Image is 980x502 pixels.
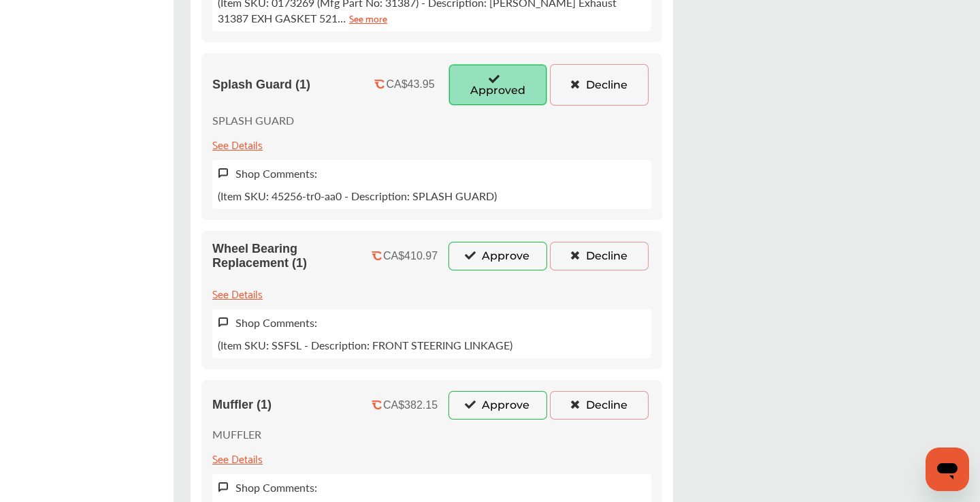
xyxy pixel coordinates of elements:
[383,399,438,411] div: CA$382.15
[550,64,649,105] button: Decline
[235,480,317,495] label: Shop Comments:
[383,250,438,262] div: CA$410.97
[212,78,310,92] span: Splash Guard (1)
[212,449,263,467] div: See Details
[218,317,229,328] img: svg+xml;base64,PHN2ZyB3aWR0aD0iMTYiIGhlaWdodD0iMTciIHZpZXdCb3g9IjAgMCAxNiAxNyIgZmlsbD0ibm9uZSIgeG...
[212,284,263,302] div: See Details
[448,391,547,420] button: Approve
[212,112,294,128] p: SPLASH GUARD
[448,64,547,105] button: Approved
[550,242,649,270] button: Decline
[235,166,317,181] label: Shop Comments:
[448,242,547,270] button: Approve
[550,391,649,420] button: Decline
[235,315,317,330] label: Shop Comments:
[218,188,497,204] p: (Item SKU: 45256-tr0-aa0 - Description: SPLASH GUARD)
[349,10,387,26] a: See more
[212,398,272,412] span: Muffler (1)
[212,426,261,442] p: MUFFLER
[212,242,361,270] span: Wheel Bearing Replacement (1)
[218,337,512,353] p: (Item SKU: SSFSL - Description: FRONT STEERING LINKAGE)
[212,135,263,153] div: See Details
[218,168,229,179] img: svg+xml;base64,PHN2ZyB3aWR0aD0iMTYiIGhlaWdodD0iMTciIHZpZXdCb3g9IjAgMCAxNiAxNyIgZmlsbD0ibm9uZSIgeG...
[218,482,229,493] img: svg+xml;base64,PHN2ZyB3aWR0aD0iMTYiIGhlaWdodD0iMTciIHZpZXdCb3g9IjAgMCAxNiAxNyIgZmlsbD0ibm9uZSIgeG...
[926,448,969,491] iframe: Button to launch messaging window
[386,78,434,91] div: CA$43.95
